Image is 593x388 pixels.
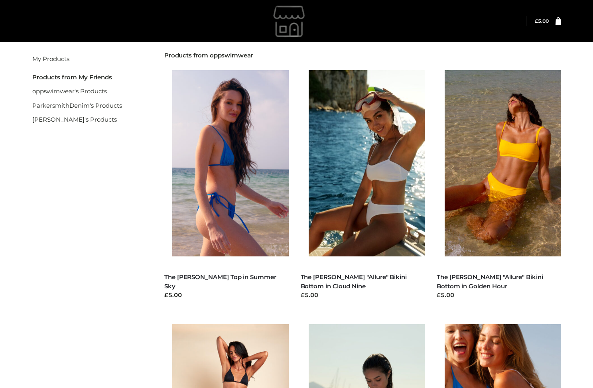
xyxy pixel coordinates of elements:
[32,87,107,95] a: oppswimwear's Products
[164,273,276,290] a: The [PERSON_NAME] Top in Summer Sky
[164,291,289,300] div: £5.00
[535,18,538,24] span: £
[231,1,350,41] img: rosiehw
[164,52,561,59] h2: Products from oppswimwear
[32,116,117,123] a: [PERSON_NAME]'s Products
[535,18,549,24] bdi: 5.00
[535,18,549,24] a: £5.00
[437,273,543,290] a: The [PERSON_NAME] "Allure" Bikini Bottom in Golden Hour
[32,102,122,109] a: ParkersmithDenim's Products
[301,291,425,300] div: £5.00
[32,73,112,81] u: Products from My Friends
[437,291,561,300] div: £5.00
[301,273,407,290] a: The [PERSON_NAME] "Allure" Bikini Bottom in Cloud Nine
[32,55,69,63] a: My Products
